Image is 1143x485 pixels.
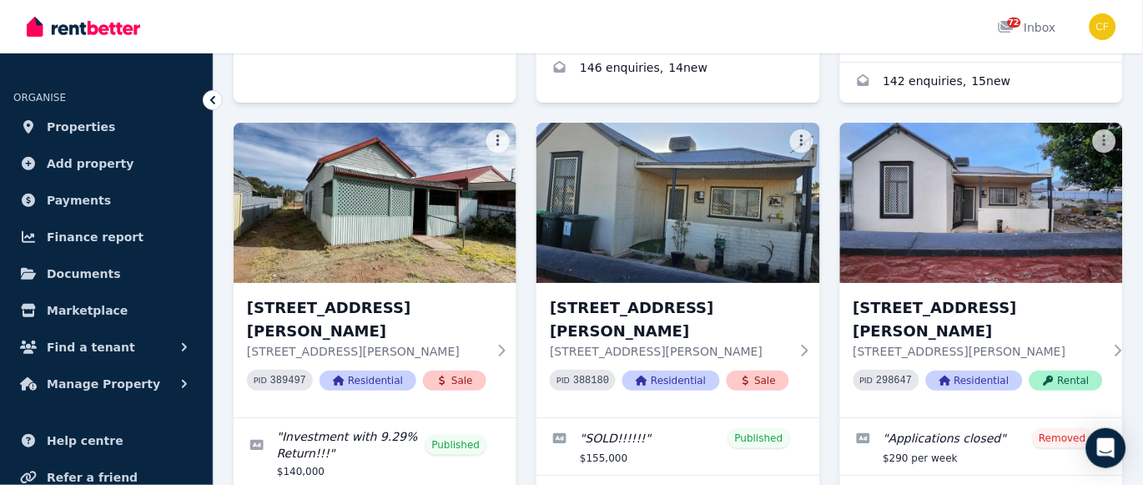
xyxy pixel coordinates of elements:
a: 352 Williams Street, Broken Hill[STREET_ADDRESS][PERSON_NAME][STREET_ADDRESS][PERSON_NAME]PID 298... [840,123,1123,417]
a: Edit listing: Applications closed [840,418,1123,475]
span: Residential [622,371,719,391]
a: Marketplace [13,294,199,327]
a: Enquiries for 235 Williams Lane, Broken Hill [840,63,1123,103]
a: Add property [13,147,199,180]
small: PID [556,376,570,385]
a: Finance report [13,220,199,254]
a: 352 Williams St, Broken Hill[STREET_ADDRESS][PERSON_NAME][STREET_ADDRESS][PERSON_NAME]PID 388180R... [536,123,819,417]
span: Help centre [47,431,123,451]
div: Open Intercom Messenger [1086,428,1126,468]
code: 389497 [270,375,306,386]
img: 352 Williams St, Broken Hill [536,123,819,283]
p: [STREET_ADDRESS][PERSON_NAME] [247,343,486,360]
span: Residential [320,371,416,391]
code: 388180 [573,375,609,386]
a: Properties [13,110,199,144]
h3: [STREET_ADDRESS][PERSON_NAME] [550,296,789,343]
code: 298647 [877,375,913,386]
a: Edit listing: SOLD!!!!!! [536,418,819,475]
span: Add property [47,154,134,174]
div: Inbox [998,19,1056,36]
img: 235 Williams Ln, Broken Hill [234,123,516,283]
p: [STREET_ADDRESS][PERSON_NAME] [853,343,1103,360]
img: RentBetter [27,14,140,39]
span: Properties [47,117,116,137]
span: Finance report [47,227,144,247]
a: Help centre [13,424,199,457]
span: ORGANISE [13,92,66,104]
button: More options [486,129,510,153]
h3: [STREET_ADDRESS][PERSON_NAME] [853,296,1103,343]
img: 352 Williams Street, Broken Hill [840,123,1123,283]
a: 235 Williams Ln, Broken Hill[STREET_ADDRESS][PERSON_NAME][STREET_ADDRESS][PERSON_NAME]PID 389497R... [234,123,516,417]
span: Rental [1030,371,1103,391]
span: Find a tenant [47,337,135,357]
span: 72 [1008,18,1021,28]
small: PID [860,376,874,385]
a: Documents [13,257,199,290]
span: Payments [47,190,111,210]
span: Marketplace [47,301,128,321]
p: [STREET_ADDRESS][PERSON_NAME] [550,343,789,360]
button: More options [790,129,813,153]
span: Residential [926,371,1023,391]
img: Christos Fassoulidis [1090,13,1116,40]
span: Sale [423,371,486,391]
a: Payments [13,184,199,217]
button: Manage Property [13,367,199,401]
small: PID [254,376,267,385]
h3: [STREET_ADDRESS][PERSON_NAME] [247,296,486,343]
span: Documents [47,264,121,284]
span: Manage Property [47,374,160,394]
button: More options [1093,129,1116,153]
a: Enquiries for 183 Williams Street, Broken Hill [536,49,819,89]
span: Sale [727,371,790,391]
button: Find a tenant [13,331,199,364]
